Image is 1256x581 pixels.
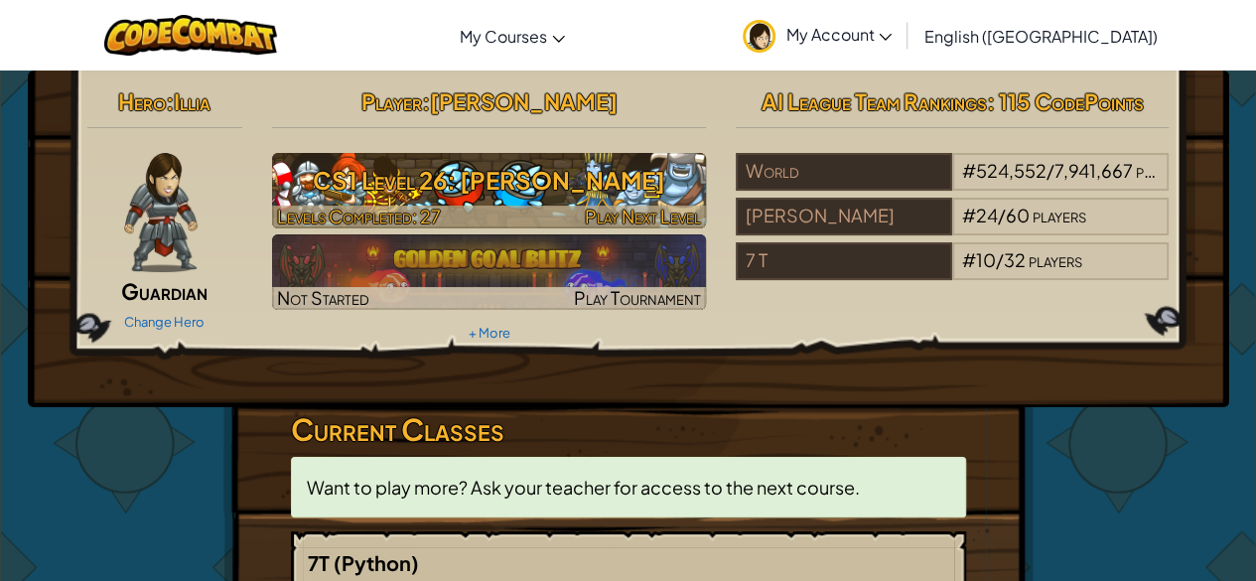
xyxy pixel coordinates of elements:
a: 7 T#10/32players [736,261,1170,284]
h3: Current Classes [291,407,966,452]
span: Levels Completed: 27 [277,205,441,227]
span: players [1033,204,1086,226]
span: Guardian [121,277,208,305]
span: players [1136,159,1189,182]
a: Not StartedPlay Tournament [272,234,706,310]
h3: CS1 Level 26: [PERSON_NAME] [272,158,706,203]
span: 524,552 [976,159,1047,182]
a: Change Hero [124,314,205,330]
div: 7 T [736,242,952,280]
a: English ([GEOGRAPHIC_DATA]) [913,9,1167,63]
span: 60 [1006,204,1030,226]
span: My Account [785,24,892,45]
span: My Courses [460,26,547,47]
span: 7,941,667 [1054,159,1133,182]
span: # [962,204,976,226]
span: Player [360,87,421,115]
span: : [421,87,429,115]
span: players [1029,248,1082,271]
a: World#524,552/7,941,667players [736,172,1170,195]
span: Play Next Level [585,205,701,227]
img: Golden Goal [272,234,706,310]
span: Not Started [277,286,369,309]
span: 32 [1004,248,1026,271]
img: avatar [743,20,775,53]
span: Want to play more? Ask your teacher for access to the next course. [307,476,860,499]
span: # [962,159,976,182]
a: + More [468,325,509,341]
span: / [1047,159,1054,182]
span: : [166,87,174,115]
span: [PERSON_NAME] [429,87,617,115]
a: [PERSON_NAME]#24/60players [736,217,1170,239]
span: 10 [976,248,996,271]
span: # [962,248,976,271]
span: (Python) [334,550,419,575]
a: Play Next Level [272,153,706,228]
span: 7T [308,550,334,575]
span: English ([GEOGRAPHIC_DATA]) [923,26,1157,47]
span: AI League Team Rankings [762,87,987,115]
span: / [996,248,1004,271]
span: Illia [174,87,210,115]
img: guardian-pose.png [124,153,197,272]
img: CodeCombat logo [104,15,278,56]
span: Hero [118,87,166,115]
span: 24 [976,204,998,226]
a: My Courses [450,9,575,63]
span: Play Tournament [574,286,701,309]
img: CS1 Level 26: Wakka Maul [272,153,706,228]
a: My Account [733,4,902,67]
div: World [736,153,952,191]
span: : 115 CodePoints [987,87,1144,115]
div: [PERSON_NAME] [736,198,952,235]
span: / [998,204,1006,226]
